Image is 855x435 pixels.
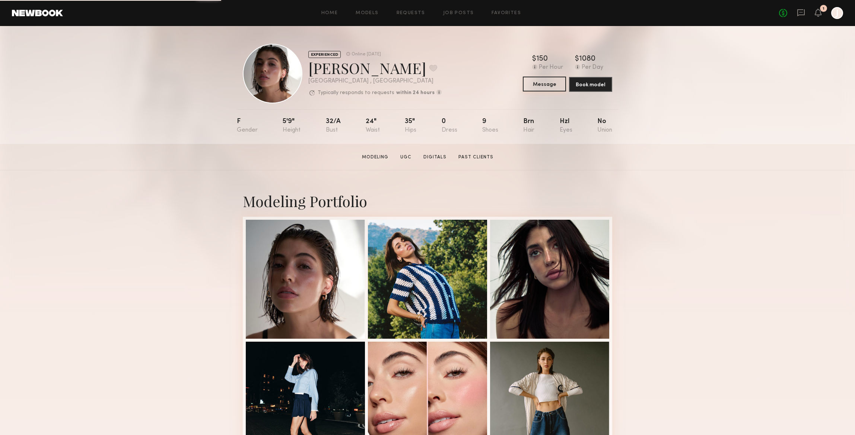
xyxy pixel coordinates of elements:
div: 9 [482,118,498,133]
div: 1080 [579,55,595,63]
a: Modeling [359,154,391,161]
div: [PERSON_NAME] [308,58,442,78]
div: Per Hour [539,64,563,71]
div: EXPERIENCED [308,51,341,58]
div: 24" [366,118,380,133]
div: No [597,118,612,133]
a: Past Clients [455,154,496,161]
button: Message [523,77,566,91]
div: 150 [536,55,548,63]
div: $ [575,55,579,63]
div: Per Day [582,64,603,71]
div: Hzl [560,118,572,133]
a: Requests [397,11,425,16]
a: Job Posts [443,11,474,16]
div: 0 [442,118,457,133]
div: [GEOGRAPHIC_DATA] , [GEOGRAPHIC_DATA] [308,78,442,84]
a: Digitals [420,154,449,161]
div: $ [532,55,536,63]
div: 5'9" [283,118,301,133]
div: 32/a [326,118,341,133]
div: 35" [405,118,416,133]
a: Models [356,11,378,16]
div: Brn [523,118,534,133]
a: Favorites [492,11,521,16]
div: F [237,118,258,133]
b: within 24 hours [396,90,435,96]
button: Book model [569,77,612,92]
div: Modeling Portfolio [243,191,612,211]
a: UGC [397,154,414,161]
div: Online [DATE] [352,52,381,57]
div: 1 [823,7,824,11]
a: J [831,7,843,19]
p: Typically responds to requests [318,90,394,96]
a: Home [321,11,338,16]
